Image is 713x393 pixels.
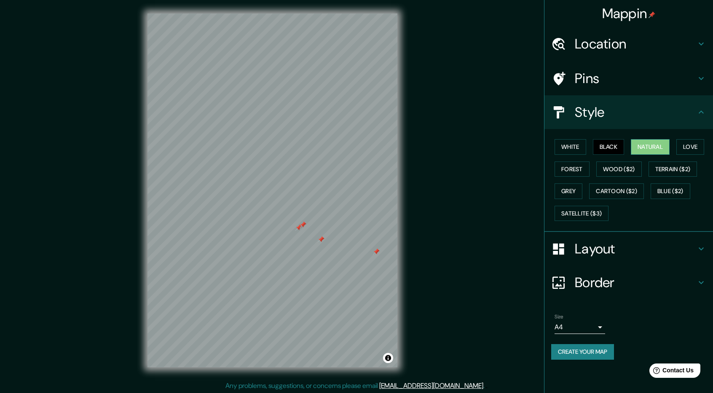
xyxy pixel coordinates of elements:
[555,139,586,155] button: White
[147,13,397,367] canvas: Map
[544,266,713,299] div: Border
[589,183,644,199] button: Cartoon ($2)
[555,206,608,221] button: Satellite ($3)
[555,320,605,334] div: A4
[225,381,485,391] p: Any problems, suggestions, or concerns please email .
[555,183,582,199] button: Grey
[544,27,713,61] div: Location
[551,344,614,360] button: Create your map
[485,381,486,391] div: .
[383,353,393,363] button: Toggle attribution
[544,95,713,129] div: Style
[544,62,713,95] div: Pins
[602,5,656,22] h4: Mappin
[593,139,625,155] button: Black
[649,162,697,177] button: Terrain ($2)
[651,183,690,199] button: Blue ($2)
[544,232,713,266] div: Layout
[575,274,696,291] h4: Border
[638,360,704,384] iframe: Help widget launcher
[575,35,696,52] h4: Location
[575,240,696,257] h4: Layout
[649,11,655,18] img: pin-icon.png
[486,381,488,391] div: .
[379,381,483,390] a: [EMAIL_ADDRESS][DOMAIN_NAME]
[676,139,704,155] button: Love
[555,313,563,320] label: Size
[575,104,696,121] h4: Style
[555,162,590,177] button: Forest
[596,162,642,177] button: Wood ($2)
[631,139,670,155] button: Natural
[575,70,696,87] h4: Pins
